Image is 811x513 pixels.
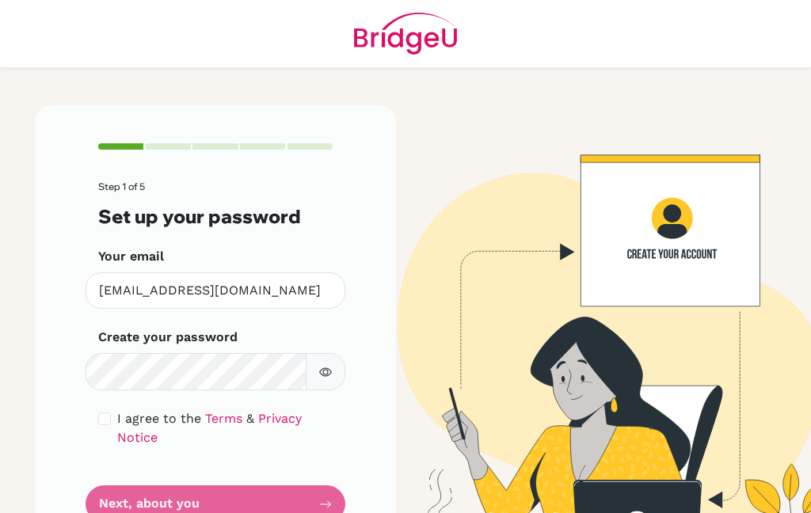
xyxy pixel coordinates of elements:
[98,205,333,227] h3: Set up your password
[98,180,145,192] span: Step 1 of 5
[117,411,201,426] span: I agree to the
[98,247,164,266] label: Your email
[86,272,345,310] input: Insert your email*
[205,411,242,426] a: Terms
[246,411,254,426] span: &
[98,328,238,347] label: Create your password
